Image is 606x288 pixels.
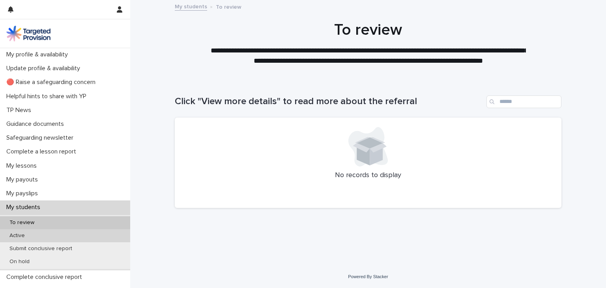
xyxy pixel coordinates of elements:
p: Guidance documents [3,120,70,128]
input: Search [486,95,561,108]
p: Update profile & availability [3,65,86,72]
p: My payouts [3,176,44,183]
p: TP News [3,107,37,114]
p: Active [3,232,31,239]
p: Complete conclusive report [3,273,88,281]
p: No records to display [184,171,552,180]
p: Helpful hints to share with YP [3,93,93,100]
p: Complete a lesson report [3,148,82,155]
p: To review [216,2,241,11]
p: My lessons [3,162,43,170]
p: 🔴 Raise a safeguarding concern [3,79,102,86]
p: My students [3,204,47,211]
a: Powered By Stacker [348,274,388,279]
p: Submit conclusive report [3,245,79,252]
img: M5nRWzHhSzIhMunXDL62 [6,26,50,41]
p: Safeguarding newsletter [3,134,80,142]
p: My payslips [3,190,44,197]
h1: To review [175,21,561,39]
p: My profile & availability [3,51,74,58]
a: My students [175,2,207,11]
p: On hold [3,258,36,265]
p: To review [3,219,41,226]
h1: Click "View more details" to read more about the referral [175,96,483,107]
